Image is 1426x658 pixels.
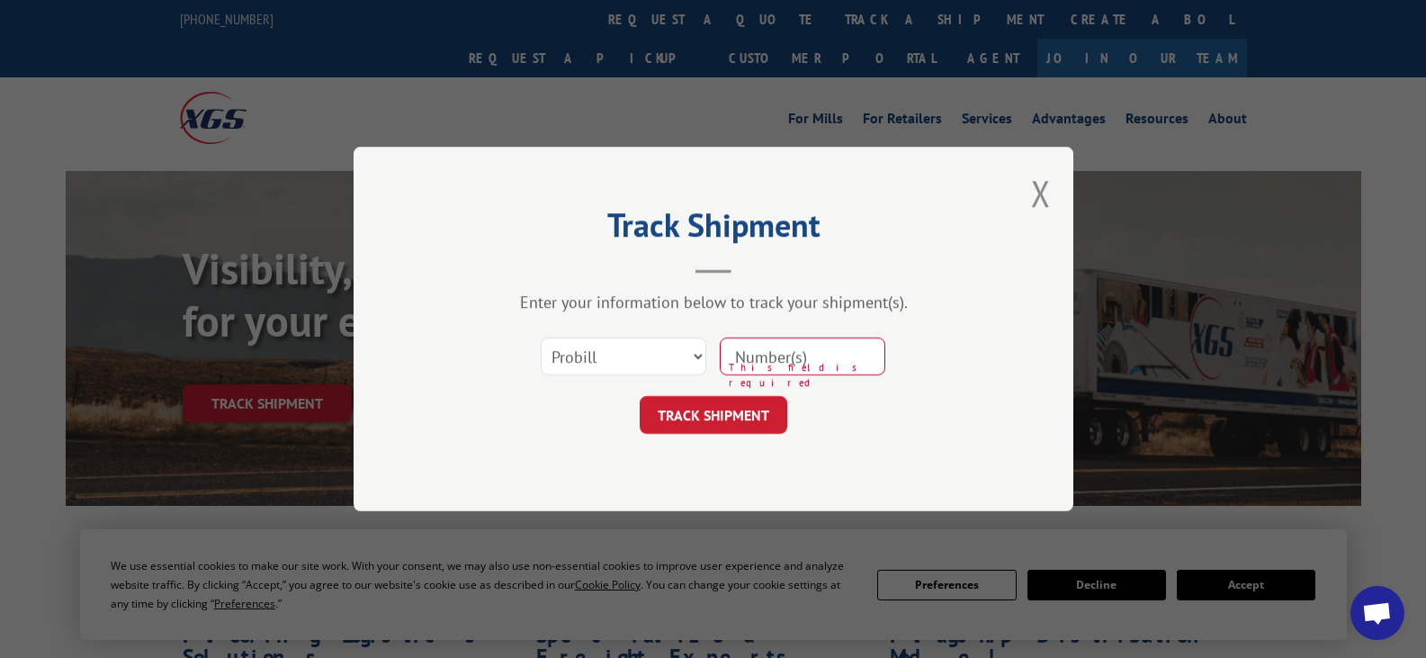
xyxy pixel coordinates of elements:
[729,360,885,390] span: This field is required
[444,292,983,312] div: Enter your information below to track your shipment(s).
[1350,586,1404,640] div: Open chat
[1031,169,1051,217] button: Close modal
[444,212,983,247] h2: Track Shipment
[720,338,885,375] input: Number(s)
[640,396,787,434] button: TRACK SHIPMENT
